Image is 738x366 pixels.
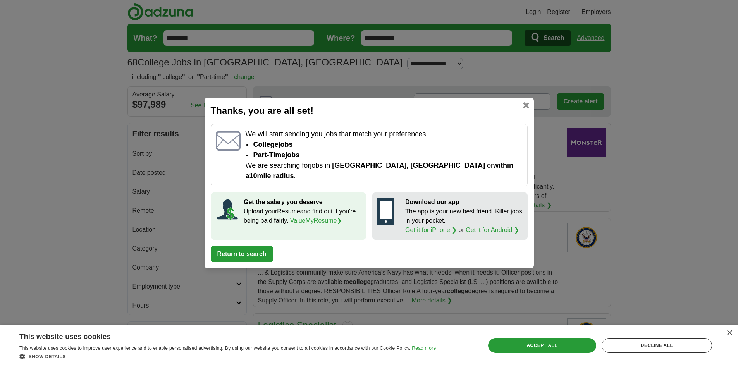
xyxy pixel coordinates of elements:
[211,104,528,118] h2: Thanks, you are all set!
[412,345,436,351] a: Read more, opens a new window
[244,207,361,225] p: Upload your Resume and find out if you're being paid fairly.
[253,150,522,160] li: Part-time jobs
[488,338,596,353] div: Accept all
[245,129,522,139] p: We will start sending you jobs that match your preferences.
[405,227,457,233] a: Get it for iPhone ❯
[405,207,523,235] p: The app is your new best friend. Killer jobs in your pocket. or
[211,246,273,262] button: Return to search
[253,139,522,150] li: college jobs
[19,345,411,351] span: This website uses cookies to improve user experience and to enable personalised advertising. By u...
[290,217,342,224] a: ValueMyResume❯
[466,227,519,233] a: Get it for Android ❯
[19,352,436,360] div: Show details
[245,160,522,181] p: We are searching for jobs in or .
[244,198,361,207] p: Get the salary you deserve
[726,330,732,336] div: Close
[405,198,523,207] p: Download our app
[602,338,712,353] div: Decline all
[332,162,485,169] span: [GEOGRAPHIC_DATA], [GEOGRAPHIC_DATA]
[29,354,66,359] span: Show details
[19,330,416,341] div: This website uses cookies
